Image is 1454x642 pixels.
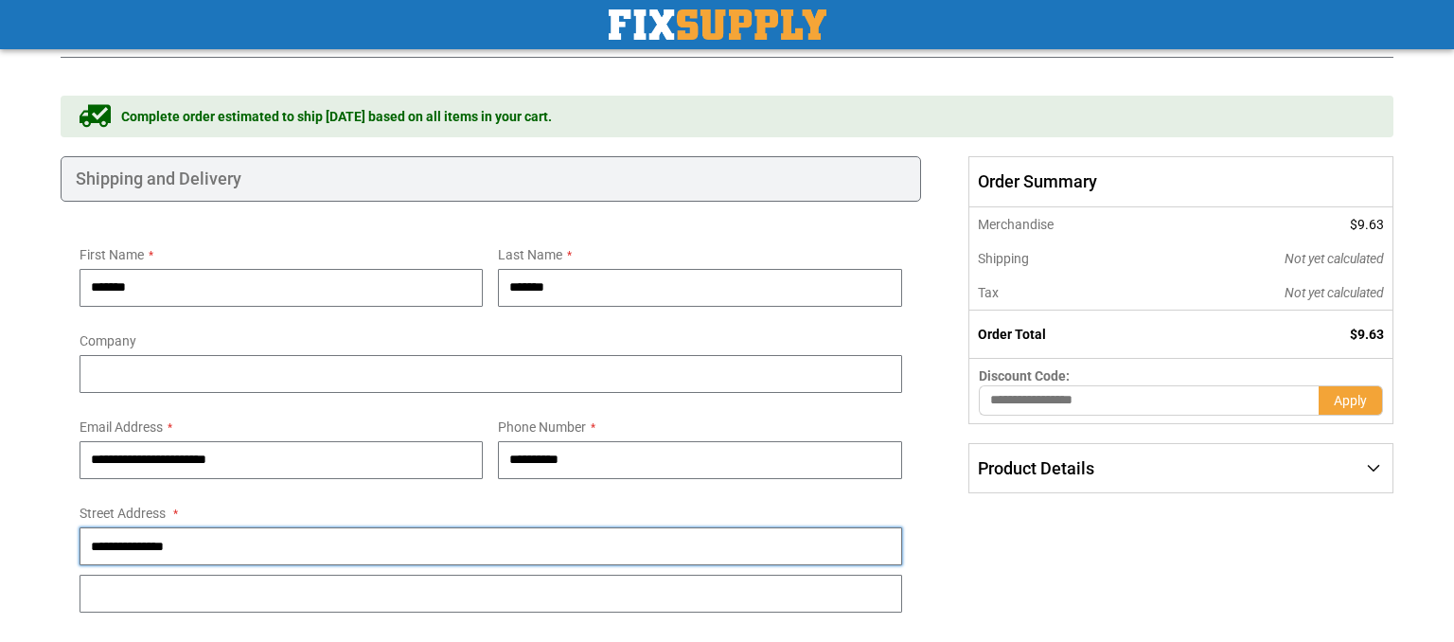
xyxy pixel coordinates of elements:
[80,247,144,262] span: First Name
[1319,385,1383,416] button: Apply
[968,156,1393,207] span: Order Summary
[968,276,1157,311] th: Tax
[1334,393,1367,408] span: Apply
[978,251,1029,266] span: Shipping
[1285,285,1384,300] span: Not yet calculated
[1350,327,1384,342] span: $9.63
[80,506,166,521] span: Street Address
[121,107,552,126] span: Complete order estimated to ship [DATE] based on all items in your cart.
[609,9,826,40] img: Fix Industrial Supply
[61,156,921,202] div: Shipping and Delivery
[609,9,826,40] a: store logo
[498,419,586,435] span: Phone Number
[978,458,1094,478] span: Product Details
[979,368,1070,383] span: Discount Code:
[978,327,1046,342] strong: Order Total
[80,419,163,435] span: Email Address
[1350,217,1384,232] span: $9.63
[498,247,562,262] span: Last Name
[80,333,136,348] span: Company
[1285,251,1384,266] span: Not yet calculated
[968,207,1157,241] th: Merchandise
